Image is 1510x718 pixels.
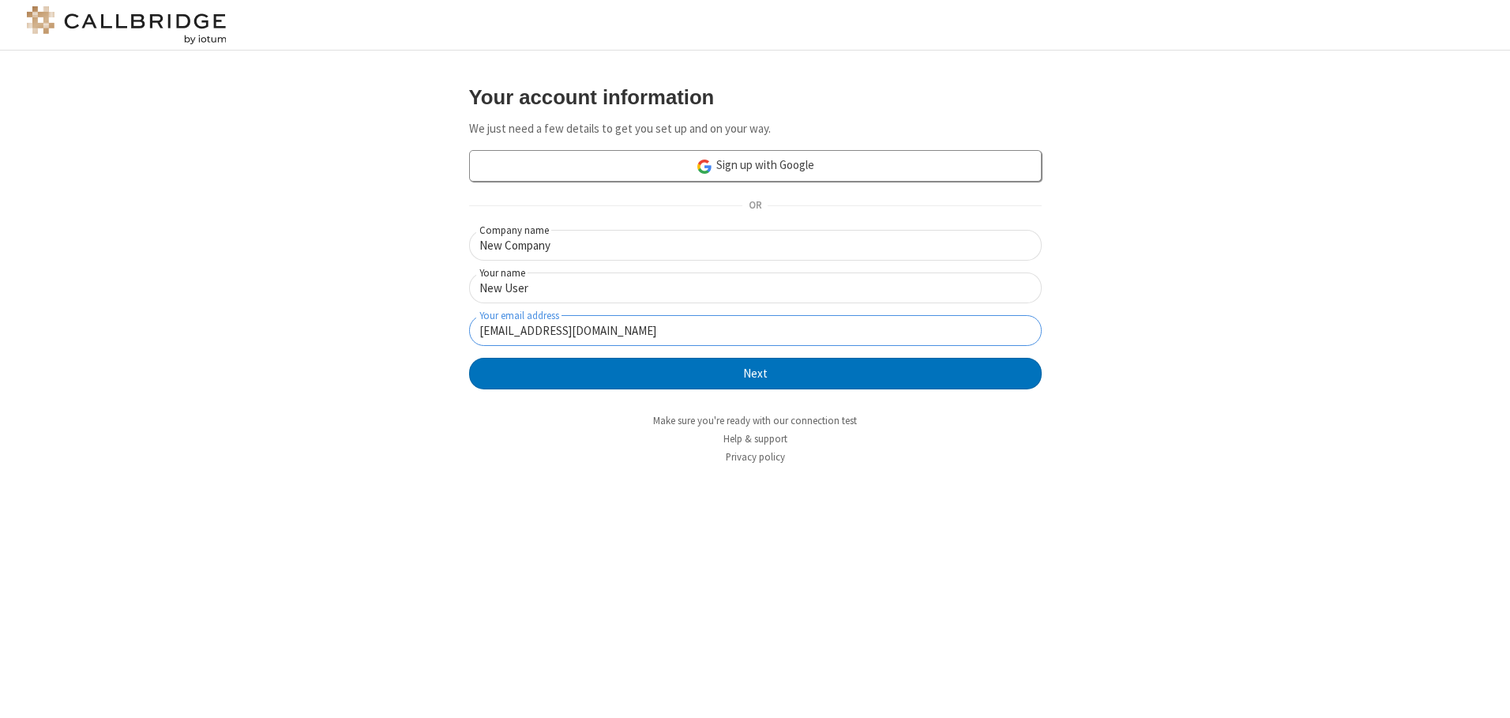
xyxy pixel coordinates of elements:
[742,195,768,217] span: OR
[469,86,1042,108] h3: Your account information
[469,120,1042,138] p: We just need a few details to get you set up and on your way.
[723,432,787,445] a: Help & support
[696,158,713,175] img: google-icon.png
[653,414,857,427] a: Make sure you're ready with our connection test
[469,273,1042,303] input: Your name
[469,315,1042,346] input: Your email address
[24,6,229,44] img: logo@2x.png
[469,150,1042,182] a: Sign up with Google
[469,358,1042,389] button: Next
[726,450,785,464] a: Privacy policy
[469,230,1042,261] input: Company name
